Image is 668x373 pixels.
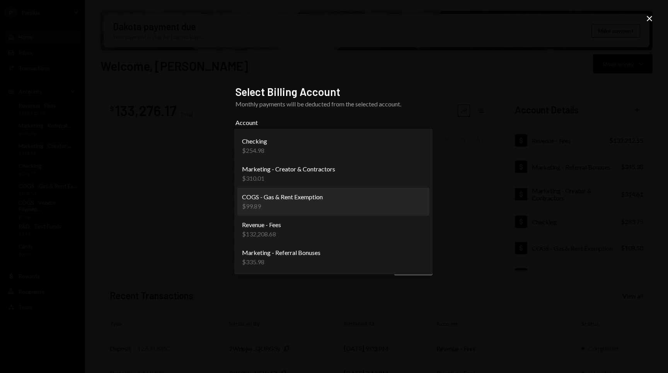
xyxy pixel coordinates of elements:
[242,248,320,257] div: Marketing - Referral Bonuses
[235,118,433,127] label: Account
[242,146,267,155] div: $254.98
[242,220,281,229] div: Revenue - Fees
[242,137,267,146] div: Checking
[242,164,335,174] div: Marketing - Creator & Contractors
[242,192,323,202] div: COGS - Gas & Rent Exemption
[235,99,433,109] div: Monthly payments will be deducted from the selected account.
[235,84,433,99] h2: Select Billing Account
[242,202,323,211] div: $99.89
[242,257,320,267] div: $335.98
[242,174,335,183] div: $310.01
[242,229,281,239] div: $132,208.68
